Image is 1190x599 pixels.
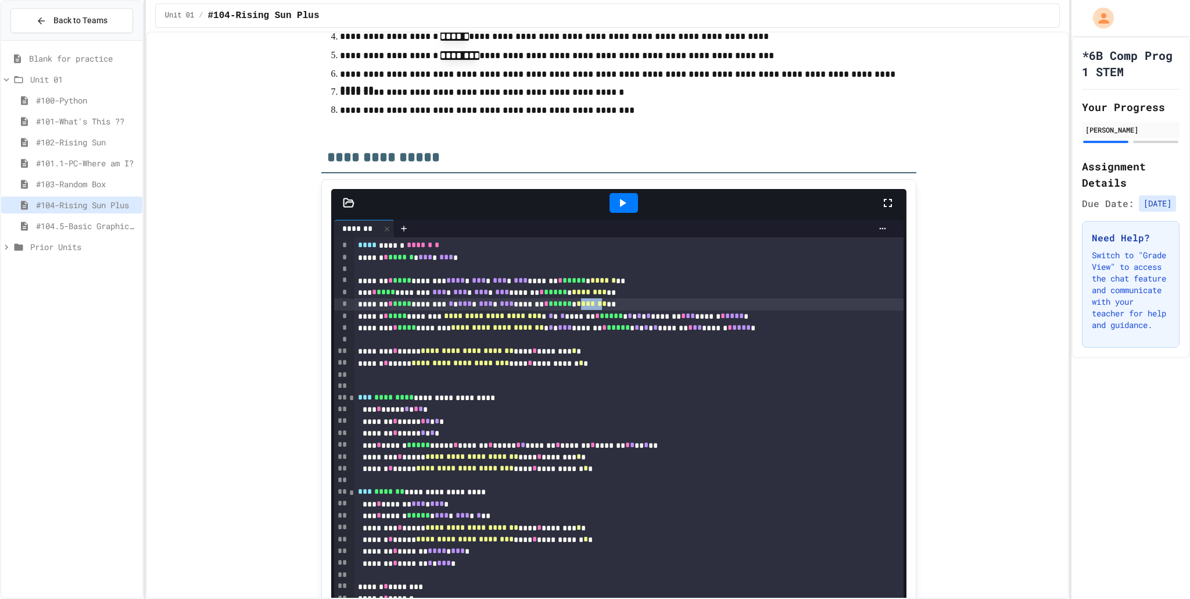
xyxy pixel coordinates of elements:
[30,241,138,253] span: Prior Units
[1092,249,1170,331] p: Switch to "Grade View" to access the chat feature and communicate with your teacher for help and ...
[1082,99,1180,115] h2: Your Progress
[207,9,319,23] span: #104-Rising Sun Plus
[36,199,138,211] span: #104-Rising Sun Plus
[1082,158,1180,191] h2: Assignment Details
[53,15,107,27] span: Back to Teams
[1085,124,1176,135] div: [PERSON_NAME]
[1081,5,1117,31] div: My Account
[30,73,138,85] span: Unit 01
[10,8,133,33] button: Back to Teams
[29,52,138,65] span: Blank for practice
[1082,197,1134,211] span: Due Date:
[1082,47,1180,80] h1: *6B Comp Prog 1 STEM
[36,178,138,190] span: #103-Random Box
[36,94,138,106] span: #100-Python
[36,115,138,127] span: #101-What's This ??
[1092,231,1170,245] h3: Need Help?
[199,11,203,20] span: /
[1139,195,1176,212] span: [DATE]
[36,220,138,232] span: #104.5-Basic Graphics Review
[165,11,194,20] span: Unit 01
[36,157,138,169] span: #101.1-PC-Where am I?
[36,136,138,148] span: #102-Rising Sun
